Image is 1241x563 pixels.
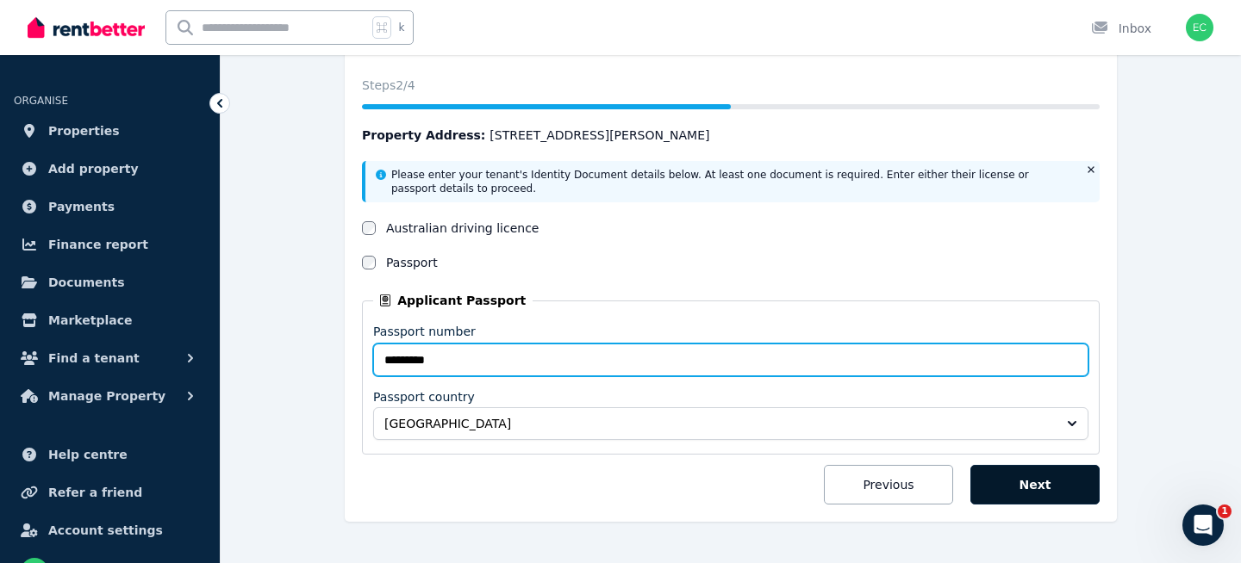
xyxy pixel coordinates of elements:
[384,415,1053,432] span: [GEOGRAPHIC_DATA]
[362,128,485,142] span: Property Address:
[48,234,148,255] span: Finance report
[48,272,125,293] span: Documents
[1091,20,1151,37] div: Inbox
[490,127,709,144] span: [STREET_ADDRESS][PERSON_NAME]
[373,323,476,340] label: Passport number
[28,15,145,40] img: RentBetter
[14,265,206,300] a: Documents
[14,513,206,548] a: Account settings
[1218,504,1232,518] span: 1
[14,475,206,510] a: Refer a friend
[386,220,539,237] label: Australian driving licence
[14,227,206,262] a: Finance report
[14,189,206,224] a: Payments
[1182,504,1224,546] iframe: Intercom live chat
[48,482,142,503] span: Refer a friend
[14,152,206,186] a: Add property
[14,303,206,337] a: Marketplace
[824,465,953,504] button: Previous
[48,386,165,406] span: Manage Property
[386,254,438,271] label: Passport
[373,292,533,309] legend: Applicant Passport
[14,341,206,375] button: Find a tenant
[48,121,120,141] span: Properties
[48,196,115,217] span: Payments
[14,114,206,148] a: Properties
[14,437,206,472] a: Help centre
[1186,14,1213,41] img: Emily C Poole
[391,168,1076,195] p: Please enter your tenant's Identity Document details below. At least one document is required. En...
[48,520,163,541] span: Account settings
[48,444,128,465] span: Help centre
[398,21,404,34] span: k
[48,158,139,179] span: Add property
[14,379,206,413] button: Manage Property
[373,407,1088,440] button: [GEOGRAPHIC_DATA]
[362,77,1100,94] p: Steps 2 /4
[373,390,475,404] label: Passport country
[48,348,140,368] span: Find a tenant
[48,310,132,331] span: Marketplace
[14,95,68,107] span: ORGANISE
[970,465,1100,504] button: Next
